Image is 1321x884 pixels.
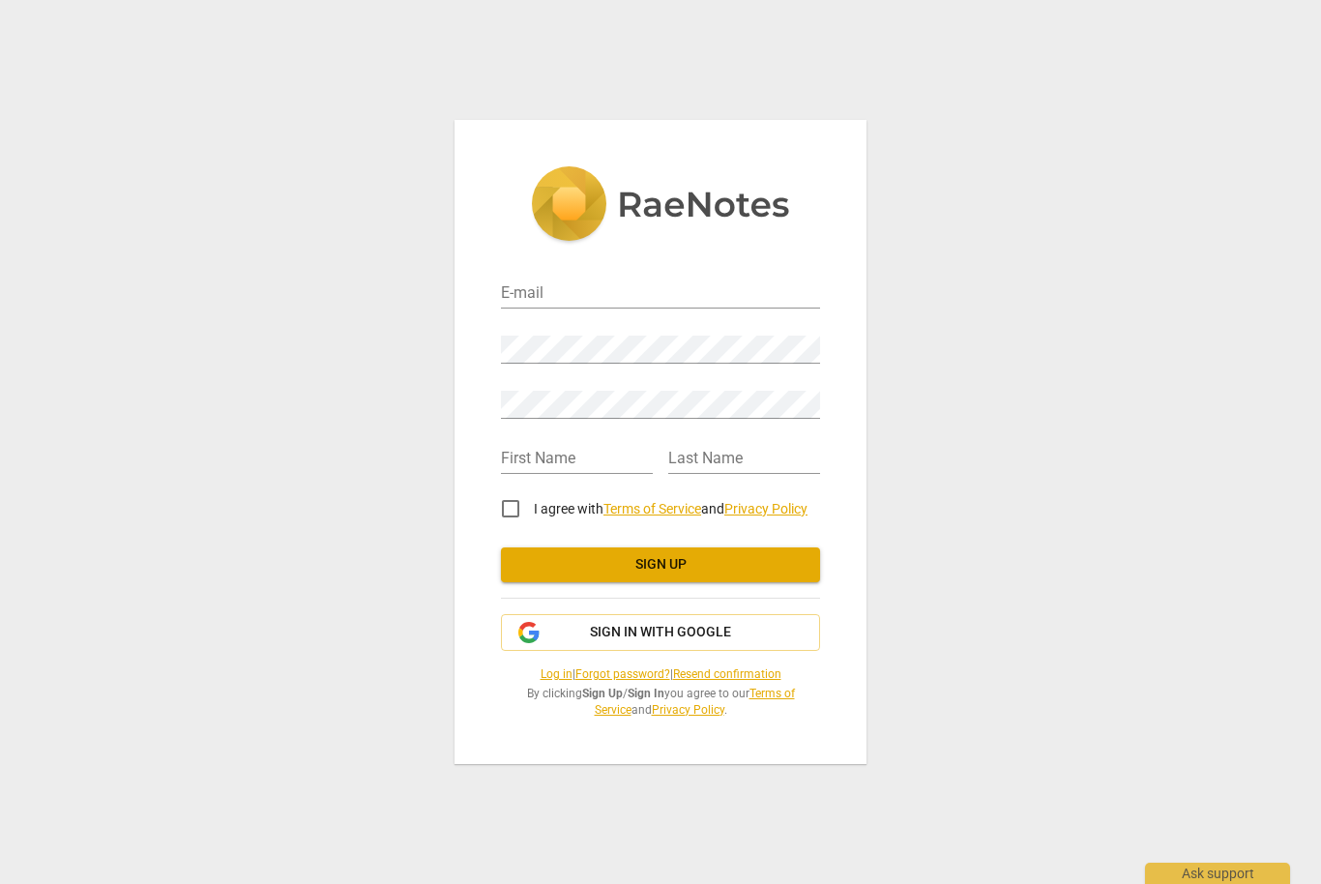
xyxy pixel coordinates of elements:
[628,687,664,700] b: Sign In
[501,547,820,582] button: Sign up
[534,501,807,516] span: I agree with and
[595,687,795,717] a: Terms of Service
[1145,863,1290,884] div: Ask support
[501,666,820,683] span: | |
[575,667,670,681] a: Forgot password?
[603,501,701,516] a: Terms of Service
[516,555,805,575] span: Sign up
[501,686,820,718] span: By clicking / you agree to our and .
[501,614,820,651] button: Sign in with Google
[541,667,572,681] a: Log in
[652,703,724,717] a: Privacy Policy
[724,501,807,516] a: Privacy Policy
[590,623,731,642] span: Sign in with Google
[531,166,790,246] img: 5ac2273c67554f335776073100b6d88f.svg
[673,667,781,681] a: Resend confirmation
[582,687,623,700] b: Sign Up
